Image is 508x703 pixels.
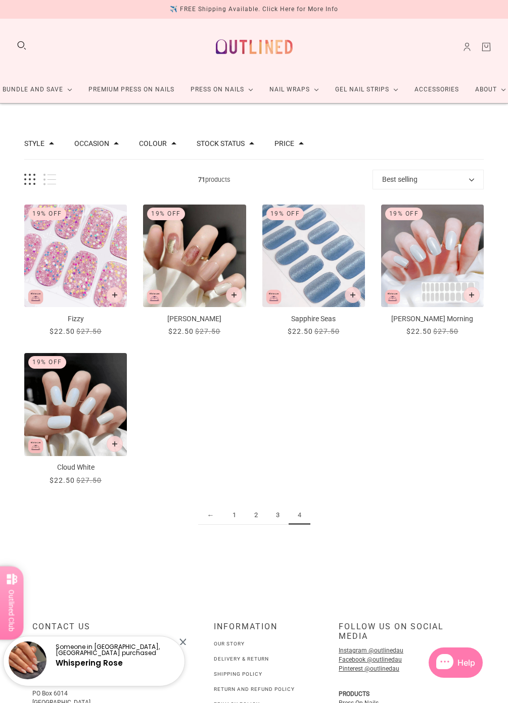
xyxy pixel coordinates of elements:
a: Shipping Policy [214,671,262,677]
button: Filter by Occasion [74,140,109,147]
span: $27.50 [76,327,102,335]
a: Gel Nail Strips [327,76,406,103]
a: 3 [267,506,289,525]
b: 71 [198,176,205,183]
span: $22.50 [406,327,432,335]
div: 19% Off [266,208,304,220]
span: $22.50 [50,327,75,335]
a: Our Story [214,641,245,646]
button: Filter by Colour [139,140,167,147]
span: $27.50 [195,327,220,335]
button: Grid view [24,174,35,185]
a: Account [461,41,473,53]
img: Sapphire Seas - Outlined Semi Cured Gel Nail Strips [262,205,365,307]
button: Add to cart [226,287,242,303]
a: Pinterest @outlinedau [339,665,399,672]
button: Add to cart [107,436,123,452]
button: Search [16,40,27,51]
a: Whispering Rose [56,658,123,668]
p: [PERSON_NAME] [143,314,246,324]
span: $22.50 [50,476,75,484]
span: $22.50 [288,327,313,335]
button: Add to cart [464,287,480,303]
span: 4 [289,506,310,525]
a: Sapphire Seas [262,205,365,337]
a: Misty Morning [381,205,484,337]
p: Sapphire Seas [262,314,365,324]
img: Misty Morning-Semi Cured Gel Strips-Outlined [381,205,484,307]
a: Press On Nails [182,76,261,103]
a: Accessories [406,76,467,103]
button: Best selling [373,170,484,189]
img: fizzy-semi-cured-gel-strips_700x.png [24,205,127,307]
div: 19% Off [28,356,66,369]
div: 19% Off [28,208,66,220]
p: Fizzy [24,314,127,324]
div: Follow us on social media [339,622,476,649]
a: Nail Wraps [261,76,327,103]
button: Filter by Price [274,140,294,147]
button: Filter by Stock status [197,140,245,147]
a: ← [198,506,223,525]
span: $27.50 [433,327,458,335]
a: 1 [223,506,245,525]
div: Contact Us [32,622,169,639]
div: INFORMATION [214,622,295,639]
a: Return and Refund Policy [214,686,295,692]
a: Delivery & Return [214,656,269,662]
div: 19% Off [385,208,423,220]
p: [PERSON_NAME] Morning [381,314,484,324]
span: $27.50 [76,476,102,484]
a: Premium Press On Nails [80,76,182,103]
p: Cloud White [24,462,127,473]
a: Avery [143,205,246,337]
a: Instagram @outlinedau [339,647,403,654]
span: $22.50 [168,327,194,335]
a: Cart [481,41,492,53]
button: List view [43,174,56,185]
span: products [56,174,373,185]
div: ✈️ FREE Shipping Available. Click Here for More Info [170,4,338,15]
a: 2 [245,506,267,525]
a: Outlined [210,25,299,68]
a: Fizzy [24,205,127,337]
strong: PRODUCTS [339,690,370,697]
button: Filter by Style [24,140,44,147]
a: Cloud White [24,353,127,485]
a: Facebook @outlinedau [339,656,402,663]
p: Someone in [GEOGRAPHIC_DATA], [GEOGRAPHIC_DATA] purchased [56,644,176,656]
span: $27.50 [314,327,340,335]
button: Add to cart [107,287,123,303]
div: 19% Off [147,208,185,220]
button: Add to cart [345,287,361,303]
